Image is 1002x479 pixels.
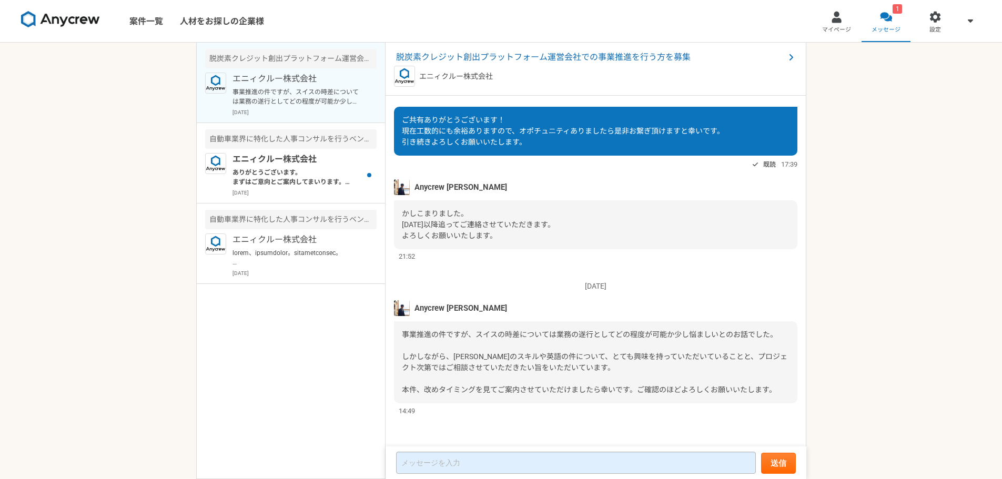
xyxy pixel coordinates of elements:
img: logo_text_blue_01.png [205,233,226,254]
span: ご共有ありがとうございます！ 現在工数的にも余裕ありますので、オポチュニティありましたら是非お繋ぎ頂けますと幸いです。 引き続きよろしくお願いいたします。 [402,116,724,146]
div: 1 [893,4,902,14]
img: logo_text_blue_01.png [205,153,226,174]
span: 事業推進の件ですが、スイスの時差については業務の遂行としてどの程度が可能か少し悩ましいとのお話でした。 しかしながら、[PERSON_NAME]のスキルや英語の件について、とても興味を持っていた... [402,330,787,394]
span: メッセージ [872,26,900,34]
span: 設定 [929,26,941,34]
img: tomoya_yamashita.jpeg [394,179,410,195]
button: 送信 [761,453,796,474]
span: Anycrew [PERSON_NAME] [414,181,507,193]
span: 21:52 [399,251,415,261]
span: かしこまりました。 [DATE]以降追ってご連絡させていただきます。 よろしくお願いいたします。 [402,209,555,240]
span: 17:39 [781,159,797,169]
p: 事業推進の件ですが、スイスの時差については業務の遂行としてどの程度が可能か少し悩ましいとのお話でした。 しかしながら、[PERSON_NAME]のスキルや英語の件について、とても興味を持っていた... [232,87,362,106]
span: 14:49 [399,406,415,416]
span: マイページ [822,26,851,34]
div: 脱炭素クレジット創出プラットフォーム運営会社での事業推進を行う方を募集 [205,49,377,68]
img: 8DqYSo04kwAAAAASUVORK5CYII= [21,11,100,28]
p: ありがとうございます。 まずはご意向とご案内してまいります。 ２回目行う理由としては、現場としての目線を含めご認識の相違をなくせればとのことで考えられているようです。 この辺りはおってご連絡させ... [232,168,362,187]
p: [DATE] [232,269,377,277]
span: Anycrew [PERSON_NAME] [414,302,507,314]
p: エニィクルー株式会社 [232,153,362,166]
span: 既読 [763,158,776,171]
p: エニィクルー株式会社 [232,233,362,246]
img: logo_text_blue_01.png [394,66,415,87]
img: tomoya_yamashita.jpeg [394,300,410,316]
p: [DATE] [232,108,377,116]
p: lorem、ipsumdolor。sitametconsec。 ▼adipisci ●2140/7-0987/9： eliTSedd。Eiusmo Temporin Utlabore(etdol... [232,248,362,267]
div: 自動車業界に特化した人事コンサルを行うベンチャー企業でのコンサル人材を募集 [205,129,377,149]
span: 脱炭素クレジット創出プラットフォーム運営会社での事業推進を行う方を募集 [396,51,785,64]
div: 自動車業界に特化した人事コンサルを行うベンチャー企業での採用担当を募集 [205,210,377,229]
img: logo_text_blue_01.png [205,73,226,94]
p: エニィクルー株式会社 [419,71,493,82]
p: エニィクルー株式会社 [232,73,362,85]
p: [DATE] [232,189,377,197]
p: [DATE] [394,281,797,292]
